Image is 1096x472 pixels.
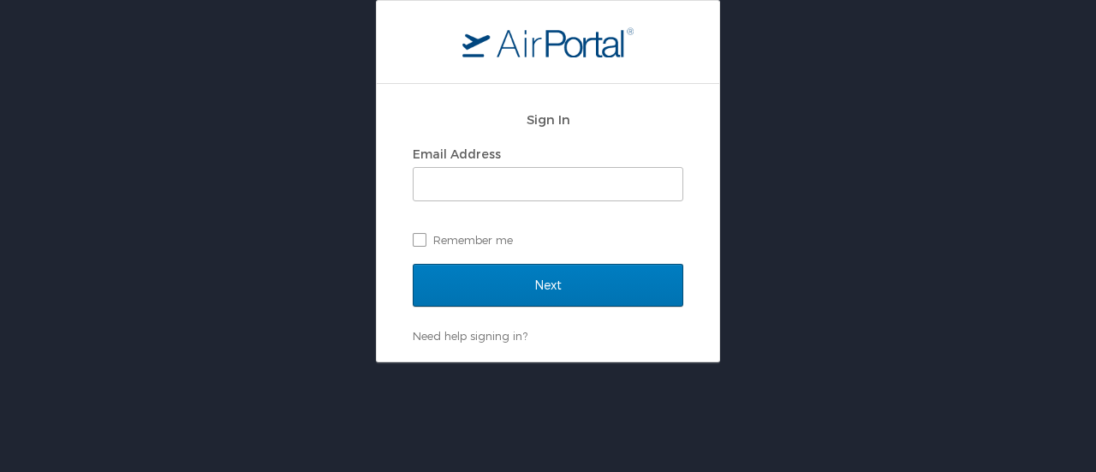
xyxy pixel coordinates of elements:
label: Email Address [413,146,501,161]
a: Need help signing in? [413,329,527,343]
img: logo [462,27,634,57]
h2: Sign In [413,110,683,129]
label: Remember me [413,227,683,253]
input: Next [413,264,683,307]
